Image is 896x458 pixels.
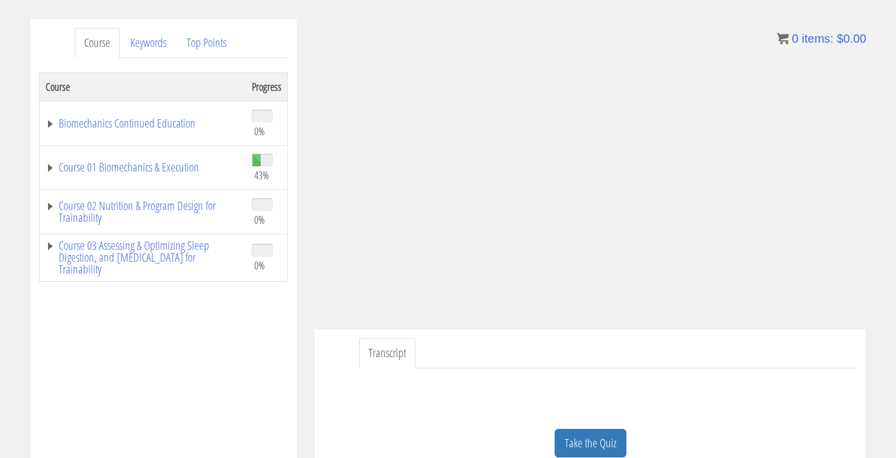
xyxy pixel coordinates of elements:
span: 43% [254,168,269,182]
a: 0 items: $0.00 [777,32,866,45]
a: Transcript [359,338,415,368]
span: $ [837,32,843,45]
a: Course [75,28,120,58]
bdi: 0.00 [837,32,866,45]
span: 0% [254,125,265,138]
span: 0% [254,259,265,272]
span: 0 [792,32,798,45]
span: 0% [254,213,265,226]
th: Course [40,72,247,101]
img: icon11.png [777,33,789,44]
a: Course 03 Assessing & Optimizing Sleep Digestion, and [MEDICAL_DATA] for Trainability [46,240,240,275]
th: Progress [246,72,288,101]
a: Course 02 Nutrition & Program Design for Trainability [46,200,240,224]
a: Take the Quiz [555,429,626,458]
a: Top Points [177,28,236,58]
a: Keywords [121,28,176,58]
a: Course 01 Biomechanics & Execution [46,161,240,173]
span: items: [802,32,833,45]
a: Biomechanics Continued Education [46,117,240,129]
